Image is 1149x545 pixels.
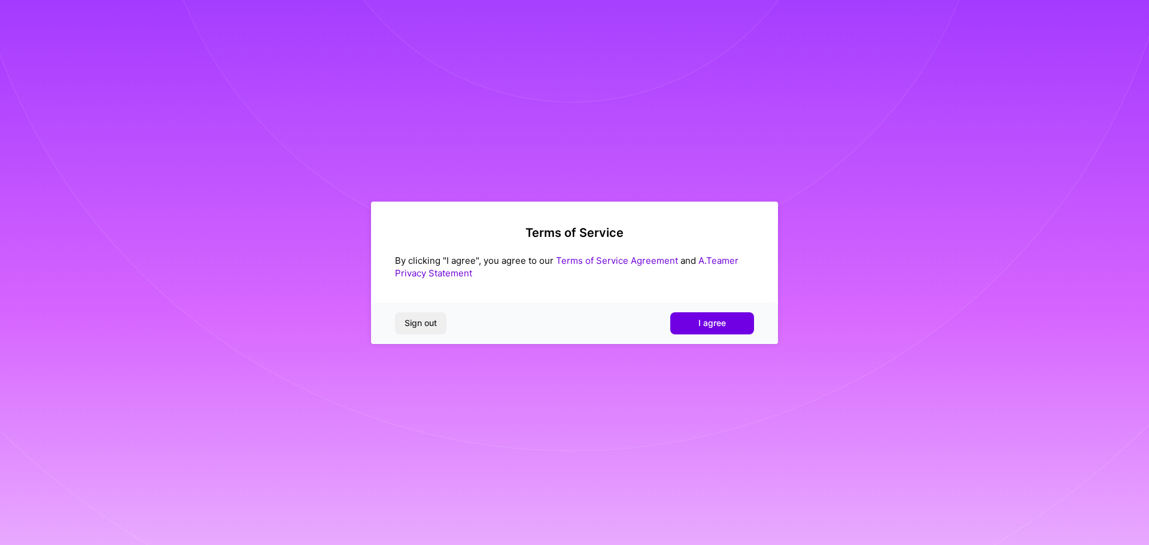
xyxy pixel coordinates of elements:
h2: Terms of Service [395,226,754,240]
button: Sign out [395,312,446,334]
div: By clicking "I agree", you agree to our and [395,254,754,279]
span: I agree [698,317,726,329]
span: Sign out [405,317,437,329]
a: Terms of Service Agreement [556,255,678,266]
button: I agree [670,312,754,334]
